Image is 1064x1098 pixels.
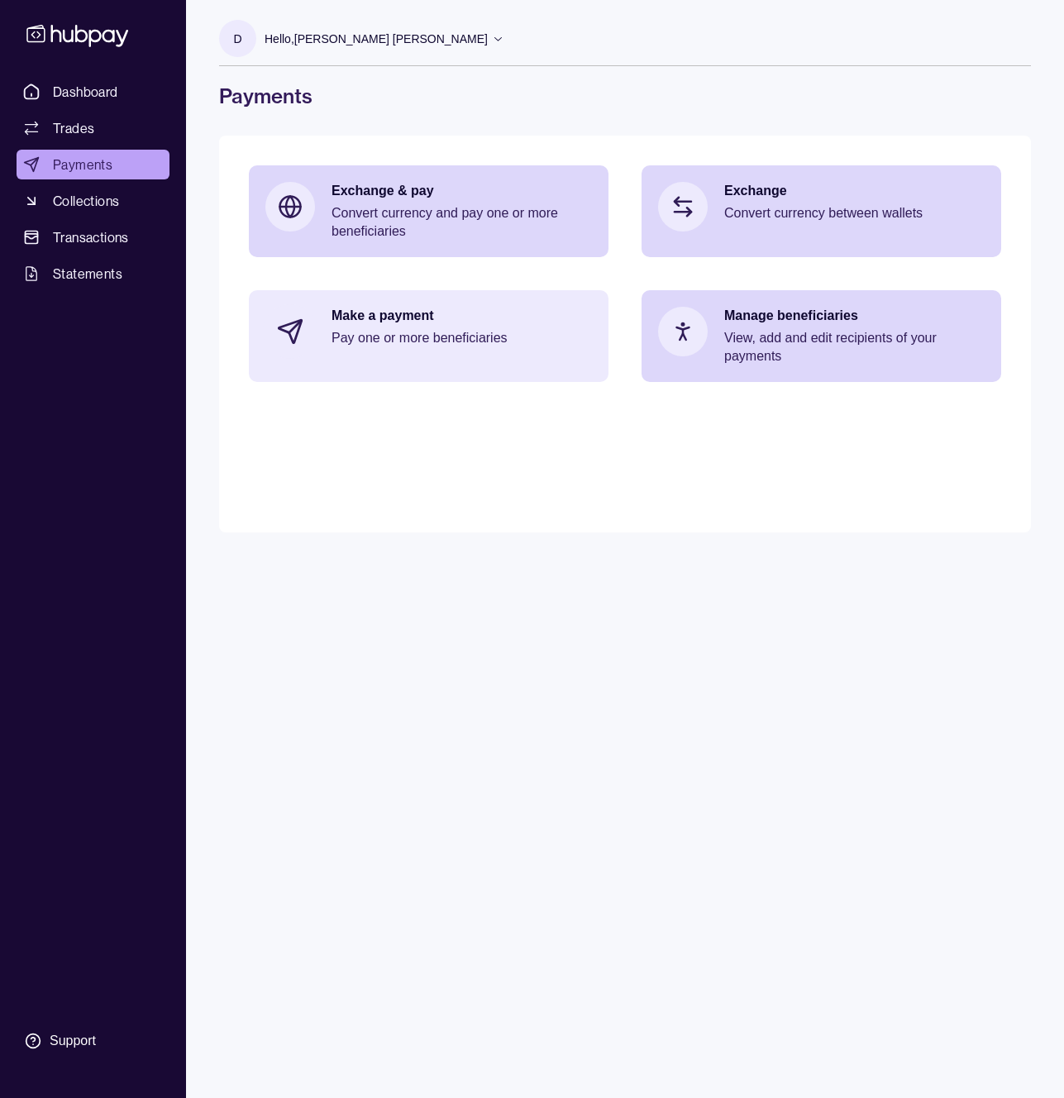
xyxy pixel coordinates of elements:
[17,1024,169,1058] a: Support
[219,83,1031,109] h1: Payments
[724,182,985,200] p: Exchange
[724,307,985,325] p: Manage beneficiaries
[642,165,1001,248] a: ExchangeConvert currency between wallets
[233,30,241,48] p: D
[53,155,112,174] span: Payments
[332,182,592,200] p: Exchange & pay
[642,290,1001,382] a: Manage beneficiariesView, add and edit recipients of your payments
[724,204,985,222] p: Convert currency between wallets
[17,77,169,107] a: Dashboard
[17,113,169,143] a: Trades
[249,165,608,257] a: Exchange & payConvert currency and pay one or more beneficiaries
[17,222,169,252] a: Transactions
[53,82,118,102] span: Dashboard
[50,1032,96,1050] div: Support
[332,329,592,347] p: Pay one or more beneficiaries
[724,329,985,365] p: View, add and edit recipients of your payments
[17,259,169,289] a: Statements
[265,30,488,48] p: Hello, [PERSON_NAME] [PERSON_NAME]
[53,191,119,211] span: Collections
[53,264,122,284] span: Statements
[332,307,592,325] p: Make a payment
[53,227,129,247] span: Transactions
[332,204,592,241] p: Convert currency and pay one or more beneficiaries
[249,290,608,373] a: Make a paymentPay one or more beneficiaries
[53,118,94,138] span: Trades
[17,150,169,179] a: Payments
[17,186,169,216] a: Collections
